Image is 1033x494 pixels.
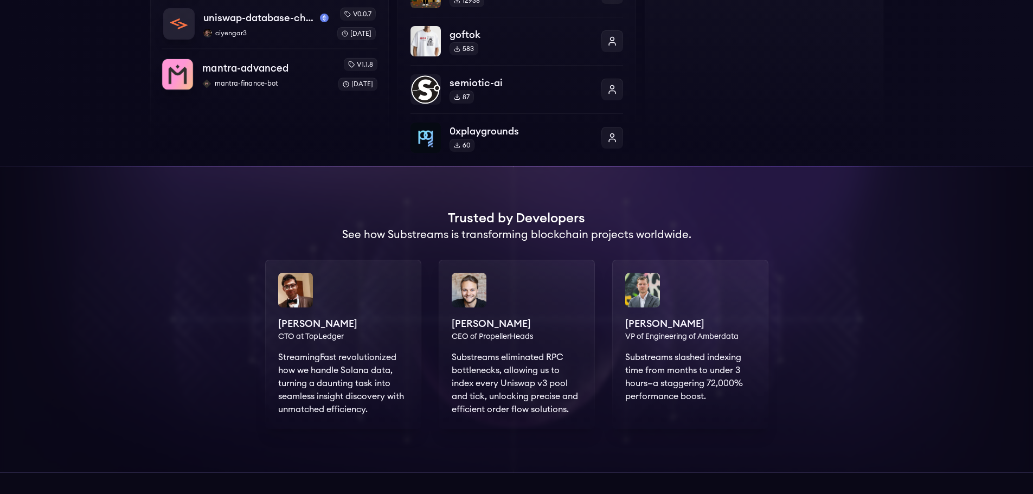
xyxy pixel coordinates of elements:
[448,210,585,227] h1: Trusted by Developers
[410,26,441,56] img: goftok
[410,113,623,153] a: 0xplaygrounds0xplaygrounds60
[337,27,376,40] div: [DATE]
[320,14,329,22] img: mainnet
[202,61,288,76] p: mantra-advanced
[162,59,193,90] img: mantra-advanced
[450,75,593,91] p: semiotic-ai
[450,91,474,104] div: 87
[338,78,377,91] div: [DATE]
[450,27,593,42] p: goftok
[450,42,478,55] div: 583
[410,74,441,105] img: semiotic-ai
[450,124,593,139] p: 0xplaygrounds
[410,123,441,153] img: 0xplaygrounds
[410,65,623,113] a: semiotic-aisemiotic-ai87
[203,29,329,37] p: ciyengar3
[342,227,691,242] h2: See how Substreams is transforming blockchain projects worldwide.
[340,8,376,21] div: v0.0.7
[202,79,329,88] p: mantra-finance-bot
[450,139,474,152] div: 60
[162,48,377,91] a: mantra-advancedmantra-advancedmantra-finance-botmantra-finance-botv1.1.8[DATE]
[344,58,377,71] div: v1.1.8
[203,29,212,37] img: ciyengar3
[164,9,194,39] img: uniswap-database-changes-mainnet
[202,79,211,88] img: mantra-finance-bot
[203,10,316,25] p: uniswap-database-changes-mainnet
[410,17,623,65] a: goftokgoftok583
